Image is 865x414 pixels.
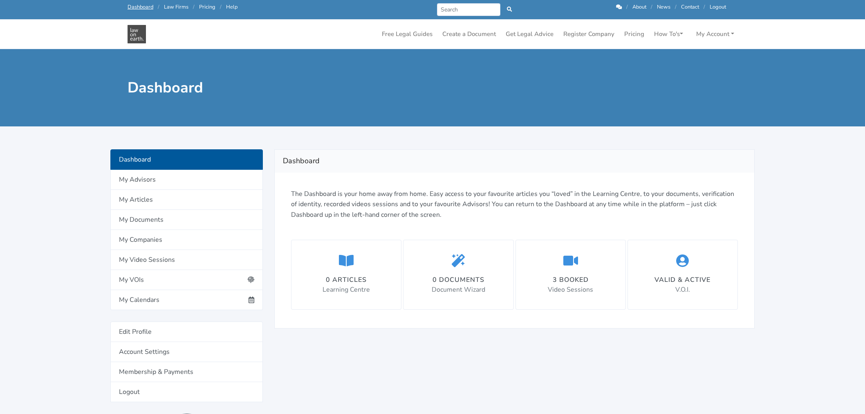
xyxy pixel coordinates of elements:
p: The Dashboard is your home away from home. Easy access to your favourite articles you “loved” in ... [291,189,738,220]
a: 3 booked Video Sessions [515,240,626,309]
a: Contact [681,3,699,11]
div: Valid & Active [654,275,710,285]
h2: Dashboard [283,155,746,168]
a: Pricing [621,26,648,42]
span: / [704,3,705,11]
a: Pricing [199,3,215,11]
a: Logout [710,3,726,11]
span: / [675,3,677,11]
img: Law On Earth [128,25,146,43]
a: Help [226,3,238,11]
a: Dashboard [128,3,153,11]
a: Membership & Payments [110,362,263,382]
a: Edit Profile [110,322,263,342]
a: My Calendars [110,290,263,310]
a: Register Company [560,26,618,42]
a: Logout [110,382,263,402]
a: Get Legal Advice [502,26,557,42]
span: / [651,3,652,11]
a: My Companies [110,230,263,250]
a: 0 documents Document Wizard [403,240,513,309]
a: Law Firms [164,3,188,11]
a: 0 articles Learning Centre [291,240,401,309]
a: Account Settings [110,342,263,362]
div: 0 articles [323,275,370,285]
a: My Account [693,26,737,42]
a: Dashboard [110,149,263,170]
p: Document Wizard [432,285,485,295]
span: / [626,3,628,11]
p: Learning Centre [323,285,370,295]
a: About [632,3,646,11]
a: My Articles [110,190,263,210]
a: My Advisors [110,170,263,190]
h1: Dashboard [128,79,427,97]
div: 3 booked [548,275,593,285]
p: Video Sessions [548,285,593,295]
span: / [193,3,195,11]
input: Search [437,3,500,16]
span: / [158,3,159,11]
a: My VOIs [110,270,263,290]
a: My Documents [110,210,263,230]
span: / [220,3,222,11]
a: Free Legal Guides [379,26,436,42]
a: My Video Sessions [110,250,263,270]
a: Create a Document [439,26,499,42]
div: 0 documents [432,275,485,285]
a: News [657,3,670,11]
p: V.O.I. [654,285,710,295]
a: How To's [651,26,686,42]
a: Valid & Active V.O.I. [627,240,738,309]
